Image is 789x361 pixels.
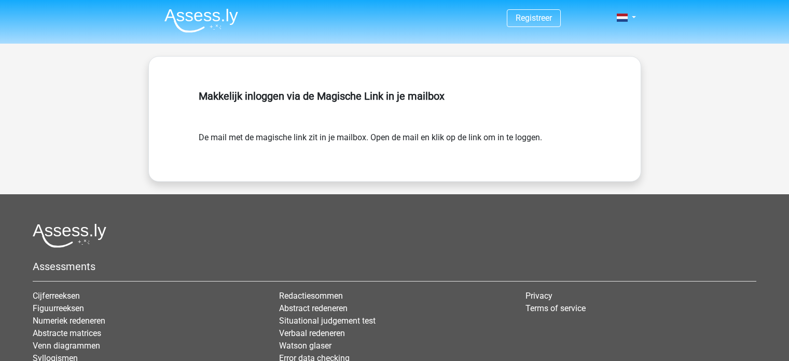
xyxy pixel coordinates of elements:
[199,131,591,144] form: De mail met de magische link zit in je mailbox. Open de mail en klik op de link om in te loggen.
[279,328,345,338] a: Verbaal redeneren
[279,316,376,326] a: Situational judgement test
[279,341,331,351] a: Watson glaser
[199,90,591,102] h5: Makkelijk inloggen via de Magische Link in je mailbox
[33,316,105,326] a: Numeriek redeneren
[525,291,552,301] a: Privacy
[279,291,343,301] a: Redactiesommen
[33,223,106,248] img: Assessly logo
[33,328,101,338] a: Abstracte matrices
[33,303,84,313] a: Figuurreeksen
[33,291,80,301] a: Cijferreeksen
[33,341,100,351] a: Venn diagrammen
[525,303,586,313] a: Terms of service
[164,8,238,33] img: Assessly
[516,13,552,23] a: Registreer
[279,303,348,313] a: Abstract redeneren
[33,260,756,273] h5: Assessments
